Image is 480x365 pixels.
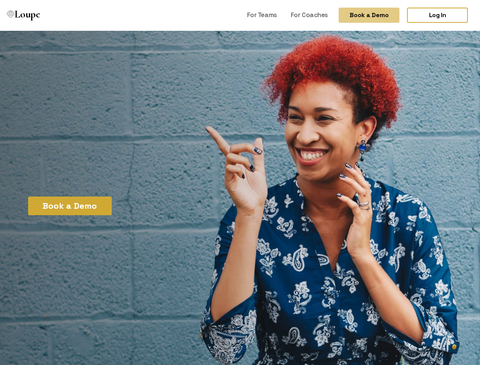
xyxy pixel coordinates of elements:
[288,8,331,22] a: For Coaches
[407,8,468,23] a: Log In
[28,197,112,215] button: Book a Demo
[5,8,43,23] a: Loupe
[339,8,399,23] button: Book a Demo
[7,11,14,18] img: Loupe Logo
[244,8,280,22] a: For Teams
